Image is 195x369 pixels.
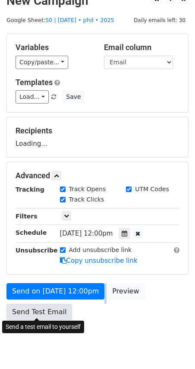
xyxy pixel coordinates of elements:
a: Copy unsubscribe link [60,257,138,265]
a: Send Test Email [6,304,72,320]
a: 50 | [DATE] • phd • 2025 [45,17,114,23]
strong: Unsubscribe [16,247,58,254]
strong: Tracking [16,186,44,193]
a: Preview [107,283,145,300]
small: Google Sheet: [6,17,114,23]
span: [DATE] 12:00pm [60,230,113,237]
div: Loading... [16,126,179,148]
a: Templates [16,78,53,87]
a: Daily emails left: 30 [131,17,189,23]
label: Track Clicks [69,195,104,204]
a: Copy/paste... [16,56,68,69]
a: Send on [DATE] 12:00pm [6,283,104,300]
button: Save [62,90,85,104]
a: Load... [16,90,49,104]
iframe: Chat Widget [152,328,195,369]
label: Track Opens [69,185,106,194]
h5: Variables [16,43,91,52]
label: Add unsubscribe link [69,246,132,255]
label: UTM Codes [135,185,169,194]
h5: Email column [104,43,179,52]
h5: Advanced [16,171,179,180]
strong: Schedule [16,229,47,236]
div: Send a test email to yourself [2,321,84,333]
strong: Filters [16,213,38,220]
span: Daily emails left: 30 [131,16,189,25]
h5: Recipients [16,126,179,136]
